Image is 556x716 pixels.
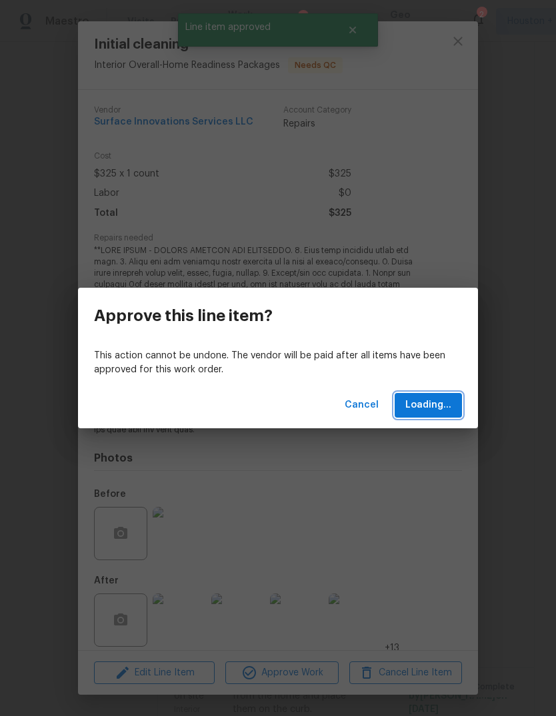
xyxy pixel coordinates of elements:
h3: Approve this line item? [94,306,273,325]
button: Cancel [339,393,384,418]
button: Loading... [395,393,462,418]
span: Loading... [405,397,451,414]
p: This action cannot be undone. The vendor will be paid after all items have been approved for this... [94,349,462,377]
span: Cancel [345,397,379,414]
